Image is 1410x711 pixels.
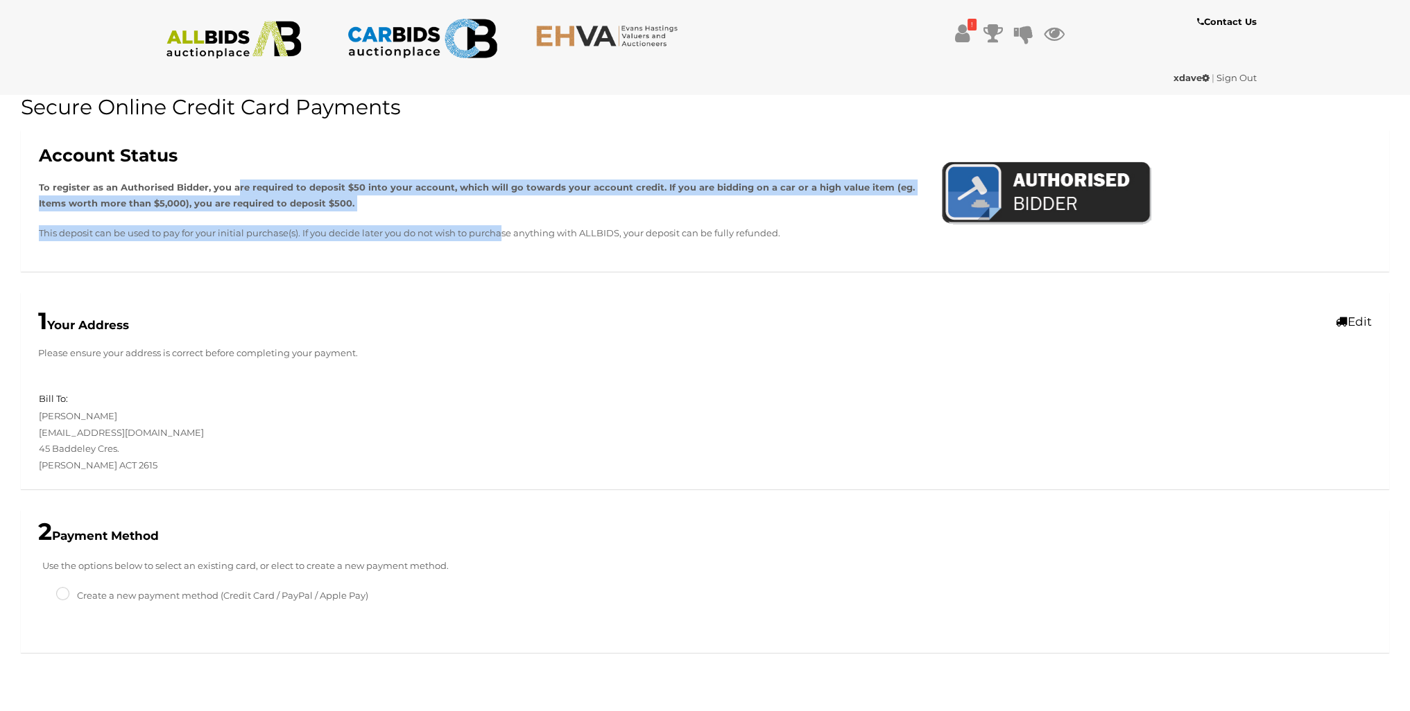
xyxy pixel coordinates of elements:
div: [PERSON_NAME] [EMAIL_ADDRESS][DOMAIN_NAME] 45 Baddeley Cres. [PERSON_NAME] ACT 2615 [28,391,705,473]
b: Your Address [38,318,129,332]
span: 1 [38,306,47,335]
b: Contact Us [1196,16,1256,27]
h1: Secure Online Credit Card Payments [21,96,1389,119]
i: ! [968,19,977,30]
a: Contact Us [1196,14,1259,30]
img: ALLBIDS.com.au [159,21,309,59]
b: Account Status [39,145,178,166]
b: Payment Method [38,529,159,543]
a: ! [952,21,973,46]
span: | [1212,72,1214,83]
strong: xdave [1173,72,1210,83]
img: AuthorisedBidder.png [941,160,1151,228]
p: This deposit can be used to pay for your initial purchase(s). If you decide later you do not wish... [39,225,920,241]
img: EHVA.com.au [535,24,686,47]
a: xdave [1173,72,1212,83]
label: Create a new payment method (Credit Card / PayPal / Apple Pay) [56,588,368,604]
h5: Bill To: [39,394,68,403]
p: Please ensure your address is correct before completing your payment. [38,345,1372,361]
strong: To register as an Authorised Bidder, you are required to deposit $50 into your account, which wil... [39,182,915,209]
span: 2 [38,517,52,546]
a: Edit [1336,315,1372,328]
p: Use the options below to select an existing card, or elect to create a new payment method. [28,558,1382,574]
a: Sign Out [1216,72,1257,83]
img: CARBIDS.com.au [347,14,497,63]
